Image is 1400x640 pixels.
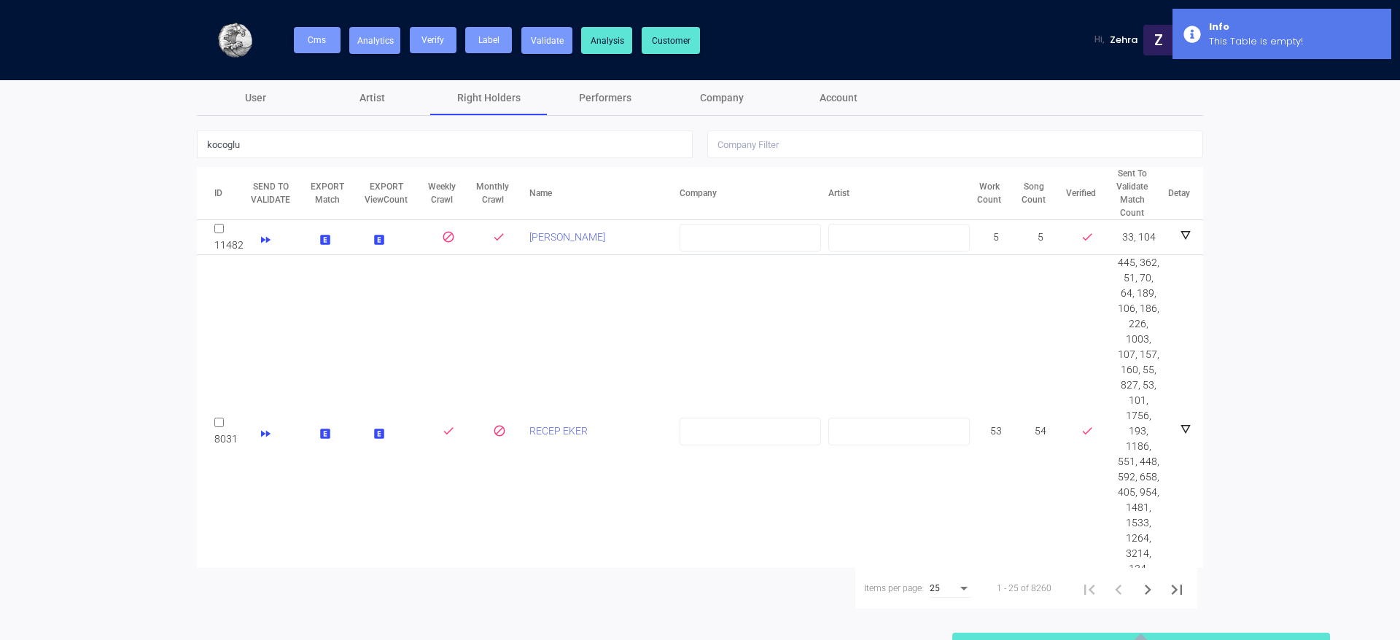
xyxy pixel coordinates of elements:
mat-icon: checkmark [1081,424,1098,442]
button: Change sorting for detail [1168,187,1190,200]
div: User [245,90,266,106]
span: Label [478,35,499,45]
td: 11482 [197,220,251,255]
span: Z [1143,25,1174,55]
button: Change sorting for verified [1066,187,1096,200]
button: Analysis [581,27,632,54]
span: Hi, [1094,34,1110,47]
span: Customer [652,36,691,46]
img: logo [197,4,270,77]
span: Validate [531,36,564,46]
div: Items per page: [864,582,924,595]
a: [PERSON_NAME] [529,231,605,243]
button: Validate [521,27,572,54]
td: 5 [1022,220,1066,255]
button: Verify [410,27,456,53]
button: Change sorting for work_count [977,180,1001,206]
a: RECEP EKER [529,425,588,437]
button: Next page [1133,574,1162,603]
button: First page [1075,574,1104,603]
mat-icon: fast_forward [257,231,274,249]
mat-icon: explicit [316,231,334,249]
button: Cms [294,27,341,53]
span: Analysis [591,36,624,46]
button: Change sorting for direct [251,180,290,206]
mat-icon: details [1177,423,1194,440]
button: Change sorting for company [680,187,717,200]
button: Change sorting for export_timestamp [365,180,408,206]
mat-icon: checkmark [1081,230,1098,248]
button: Analytics [349,27,400,54]
button: Last page [1162,574,1191,603]
div: Performers [579,90,631,106]
span: Zehra [1110,33,1143,47]
mat-icon: fast_forward [257,425,274,442]
mat-icon: explicit [370,231,388,249]
span: Cms [308,35,326,45]
td: 33, 104 [1116,220,1168,255]
td: 8031 [197,255,251,608]
div: 1 - 25 of 8260 [997,582,1051,595]
button: Change sorting for send_to_validate [1116,167,1148,219]
input: Search right holders by name or id [197,130,693,158]
div: Right Holders [457,90,521,106]
mat-icon: explicit [316,425,334,442]
mat-icon: explicit [370,425,388,442]
span: 25 [930,583,940,593]
td: 54 [1022,255,1066,608]
button: Change sorting for weekly_crawl [428,180,456,206]
mat-icon: details [1177,229,1194,246]
button: Customer [642,27,700,54]
button: Change sorting for artist [828,187,849,200]
div: Artist [359,90,385,106]
td: 53 [977,255,1022,608]
button: Previous page [1104,574,1133,603]
span: Analytics [357,36,394,46]
button: Change sorting for monthly_crawl [476,180,509,206]
mat-icon: checkmark [492,230,510,248]
button: Label [465,27,512,53]
td: 5 [977,220,1022,255]
button: Change sorting for name [529,187,552,200]
input: Company Filter [707,130,1203,158]
mat-select: Items per page: [930,584,971,594]
button: Change sorting for organization_id [214,187,222,200]
div: This Table is empty! [1209,34,1380,49]
div: Account [820,90,857,106]
button: Change sorting for export_match [311,180,344,206]
span: Verify [421,35,444,45]
mat-icon: checkmark [442,424,459,442]
button: Change sorting for sound_record_count [1022,180,1046,206]
mat-icon: block [440,230,457,248]
mat-icon: block [491,424,508,442]
td: 445, 362, 51, 70, 64, 189, 106, 186, 226, 1003, 107, 157, 160, 55, 827, 53, 101, 1756, 193, 1186,... [1116,255,1168,608]
div: Info [1209,20,1380,34]
div: Company [700,90,744,106]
